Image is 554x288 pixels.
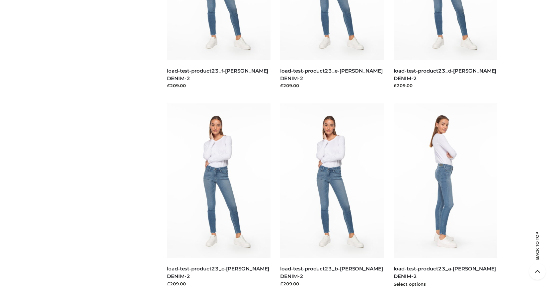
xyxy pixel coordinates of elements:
a: load-test-product23_b-[PERSON_NAME] DENIM-2 [280,265,383,279]
a: load-test-product23_e-[PERSON_NAME] DENIM-2 [280,68,382,82]
a: Select options [394,281,426,287]
span: Back to top [529,243,546,260]
a: load-test-product23_c-[PERSON_NAME] DENIM-2 [167,265,269,279]
div: £209.00 [167,82,271,89]
div: £209.00 [280,280,384,287]
a: load-test-product23_d-[PERSON_NAME] DENIM-2 [394,68,496,82]
div: £209.00 [280,82,384,89]
a: load-test-product23_a-[PERSON_NAME] DENIM-2 [394,265,496,279]
a: load-test-product23_f-[PERSON_NAME] DENIM-2 [167,68,268,82]
div: £209.00 [394,82,497,89]
div: £209.00 [167,280,271,287]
